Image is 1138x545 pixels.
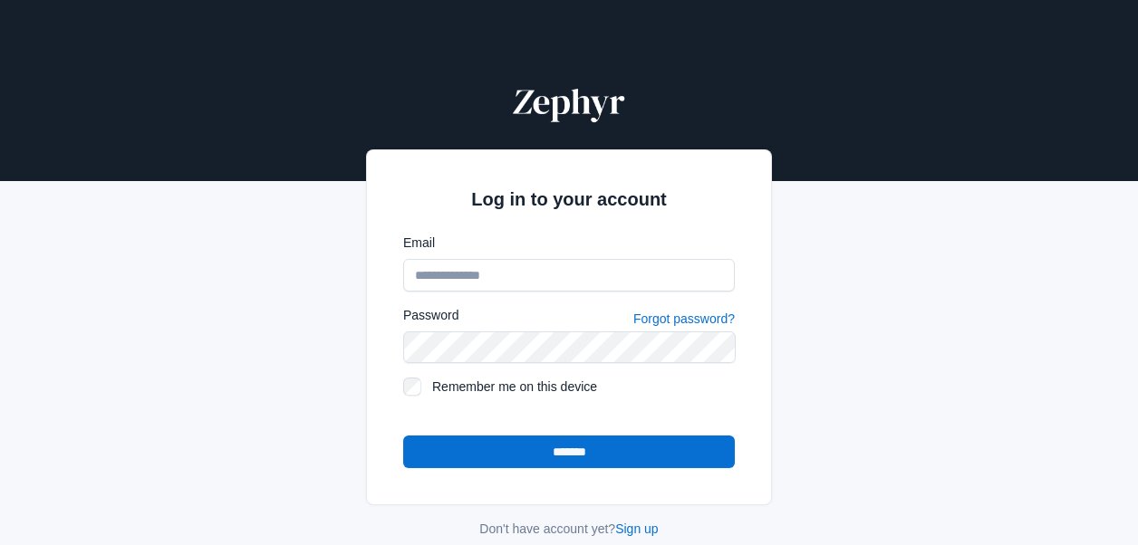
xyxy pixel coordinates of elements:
[403,234,735,252] label: Email
[403,186,735,212] h2: Log in to your account
[615,521,658,536] a: Sign up
[366,520,772,538] div: Don't have account yet?
[633,311,735,326] a: Forgot password?
[403,306,458,324] label: Password
[509,80,629,123] img: Zephyr Logo
[432,378,735,396] label: Remember me on this device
